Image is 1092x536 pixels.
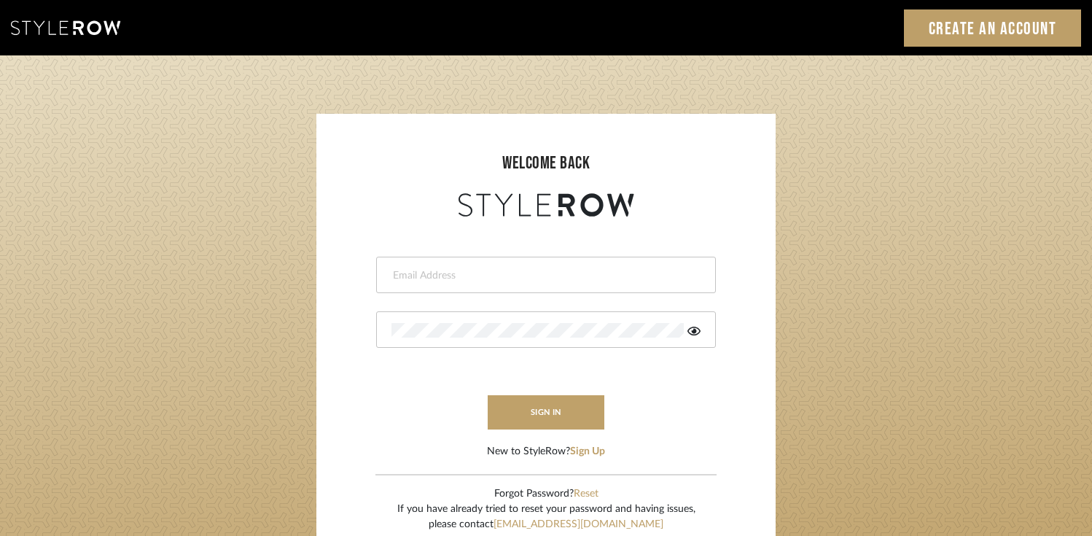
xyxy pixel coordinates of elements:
button: sign in [488,395,604,430]
button: Reset [574,486,598,502]
button: Sign Up [570,444,605,459]
div: New to StyleRow? [487,444,605,459]
div: Forgot Password? [397,486,695,502]
a: Create an Account [904,9,1082,47]
div: If you have already tried to reset your password and having issues, please contact [397,502,695,532]
input: Email Address [391,268,697,283]
a: [EMAIL_ADDRESS][DOMAIN_NAME] [494,519,663,529]
div: welcome back [331,150,761,176]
